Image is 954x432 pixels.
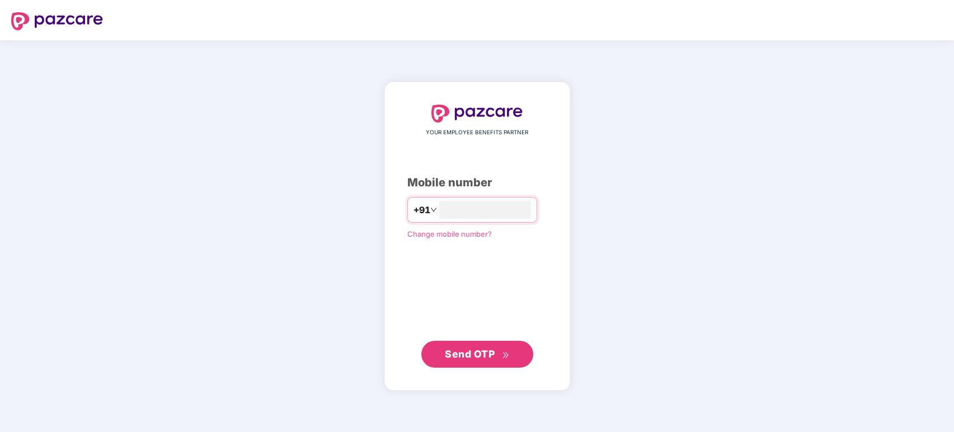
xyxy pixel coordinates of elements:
img: logo [11,12,103,30]
a: Change mobile number? [407,229,492,238]
img: logo [431,105,523,123]
span: down [430,206,437,213]
span: YOUR EMPLOYEE BENEFITS PARTNER [426,128,528,137]
span: Send OTP [445,348,495,360]
span: double-right [502,351,509,359]
div: Mobile number [407,174,547,191]
span: +91 [413,203,430,217]
button: Send OTPdouble-right [421,341,533,368]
